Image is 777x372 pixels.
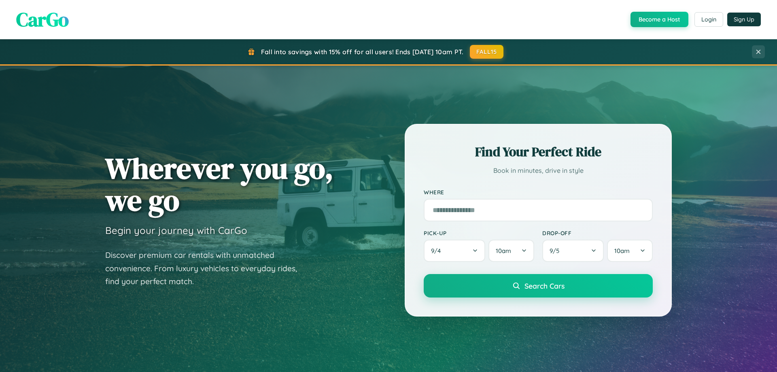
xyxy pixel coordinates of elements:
[105,152,333,216] h1: Wherever you go, we go
[424,274,653,298] button: Search Cars
[105,224,247,236] h3: Begin your journey with CarGo
[631,12,688,27] button: Become a Host
[524,281,565,290] span: Search Cars
[16,6,69,33] span: CarGo
[261,48,464,56] span: Fall into savings with 15% off for all users! Ends [DATE] 10am PT.
[424,165,653,176] p: Book in minutes, drive in style
[694,12,723,27] button: Login
[614,247,630,255] span: 10am
[542,240,604,262] button: 9/5
[424,230,534,236] label: Pick-up
[431,247,445,255] span: 9 / 4
[424,189,653,196] label: Where
[470,45,504,59] button: FALL15
[424,143,653,161] h2: Find Your Perfect Ride
[105,249,308,288] p: Discover premium car rentals with unmatched convenience. From luxury vehicles to everyday rides, ...
[496,247,511,255] span: 10am
[550,247,563,255] span: 9 / 5
[424,240,485,262] button: 9/4
[727,13,761,26] button: Sign Up
[488,240,534,262] button: 10am
[542,230,653,236] label: Drop-off
[607,240,653,262] button: 10am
